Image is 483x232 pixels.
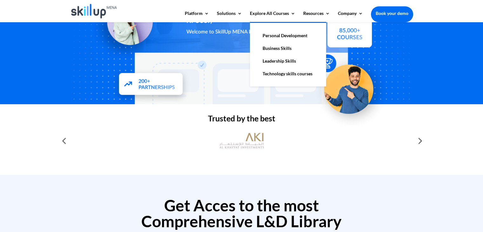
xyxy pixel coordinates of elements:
[70,114,413,126] h2: Trusted by the best
[256,55,320,67] a: Leadership Skills
[219,130,264,152] img: al khayyat investments logo
[371,6,413,20] a: Book your demo
[185,11,209,22] a: Platform
[217,11,242,22] a: Solutions
[303,11,330,22] a: Resources
[377,163,483,232] iframe: Chat Widget
[256,29,320,42] a: Personal Development
[256,42,320,55] a: Business Skills
[71,4,117,18] img: Skillup Mena
[313,51,389,126] img: Upskill your workforce - SkillUp
[250,11,295,22] a: Explore All Courses
[111,67,190,104] img: Partners - SkillUp Mena
[327,4,372,50] img: Courses library - SkillUp MENA
[256,67,320,80] a: Technology skills courses
[338,11,363,22] a: Company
